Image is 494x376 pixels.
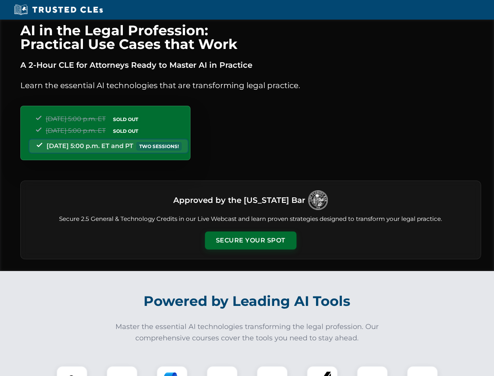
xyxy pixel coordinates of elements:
span: SOLD OUT [110,127,141,135]
span: [DATE] 5:00 p.m. ET [46,115,106,123]
span: SOLD OUT [110,115,141,123]
h2: Powered by Leading AI Tools [31,287,464,315]
img: Logo [308,190,328,210]
img: Trusted CLEs [12,4,105,16]
button: Secure Your Spot [205,231,296,249]
p: Learn the essential AI technologies that are transforming legal practice. [20,79,481,92]
p: Secure 2.5 General & Technology Credits in our Live Webcast and learn proven strategies designed ... [30,215,471,224]
p: A 2-Hour CLE for Attorneys Ready to Master AI in Practice [20,59,481,71]
h3: Approved by the [US_STATE] Bar [173,193,305,207]
h1: AI in the Legal Profession: Practical Use Cases that Work [20,23,481,51]
span: [DATE] 5:00 p.m. ET [46,127,106,134]
p: Master the essential AI technologies transforming the legal profession. Our comprehensive courses... [110,321,384,344]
